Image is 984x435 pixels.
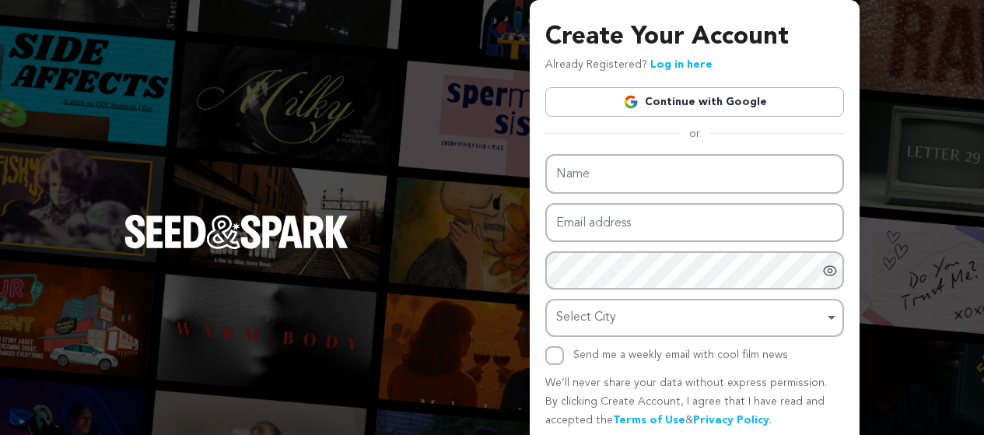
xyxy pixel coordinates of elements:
[545,203,844,243] input: Email address
[623,94,639,110] img: Google logo
[545,56,713,75] p: Already Registered?
[613,415,685,426] a: Terms of Use
[573,349,788,360] label: Send me a weekly email with cool film news
[545,19,844,56] h3: Create Your Account
[822,263,838,279] a: Show password as plain text. Warning: this will display your password on the screen.
[693,415,769,426] a: Privacy Policy
[124,215,348,249] img: Seed&Spark Logo
[124,215,348,280] a: Seed&Spark Homepage
[545,87,844,117] a: Continue with Google
[650,59,713,70] a: Log in here
[545,154,844,194] input: Name
[680,126,709,142] span: or
[556,307,824,329] div: Select City
[545,374,844,430] p: We’ll never share your data without express permission. By clicking Create Account, I agree that ...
